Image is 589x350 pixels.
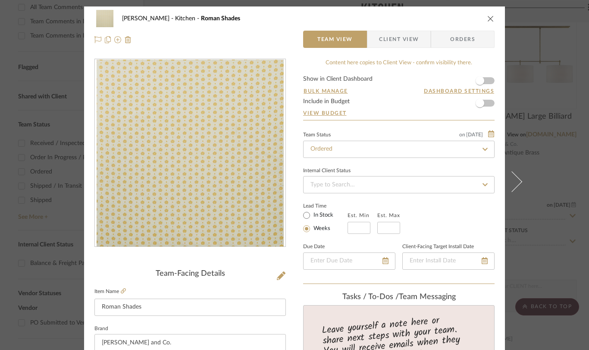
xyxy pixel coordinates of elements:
div: 0 [95,60,285,247]
label: Weeks [312,225,330,233]
label: Lead Time [303,202,348,210]
input: Enter Item Name [94,299,286,316]
label: Client-Facing Target Install Date [402,245,474,249]
img: Remove from project [125,36,132,43]
img: 2f05ebeb-9427-4e76-a3c6-549164c0bdb3_436x436.jpg [97,60,284,247]
label: Brand [94,327,108,331]
label: Est. Min [348,212,370,218]
input: Type to Search… [303,141,495,158]
div: Team-Facing Details [94,269,286,279]
span: [PERSON_NAME] [122,16,175,22]
input: Type to Search… [303,176,495,193]
div: team Messaging [303,293,495,302]
span: Client View [379,31,419,48]
span: Kitchen [175,16,201,22]
a: View Budget [303,110,495,117]
button: close [487,15,495,22]
button: Bulk Manage [303,87,348,95]
span: Tasks / To-Dos / [342,293,399,301]
div: Content here copies to Client View - confirm visibility there. [303,59,495,67]
label: In Stock [312,211,333,219]
button: Dashboard Settings [423,87,495,95]
label: Due Date [303,245,325,249]
input: Enter Due Date [303,252,395,270]
label: Item Name [94,288,126,295]
span: on [459,132,465,137]
span: Team View [317,31,353,48]
span: Orders [441,31,485,48]
span: Roman Shades [201,16,240,22]
span: [DATE] [465,132,484,138]
img: 2f05ebeb-9427-4e76-a3c6-549164c0bdb3_48x40.jpg [94,10,115,27]
div: Internal Client Status [303,169,351,173]
div: Team Status [303,133,331,137]
label: Est. Max [377,212,400,218]
mat-radio-group: Select item type [303,210,348,234]
input: Enter Install Date [402,252,495,270]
